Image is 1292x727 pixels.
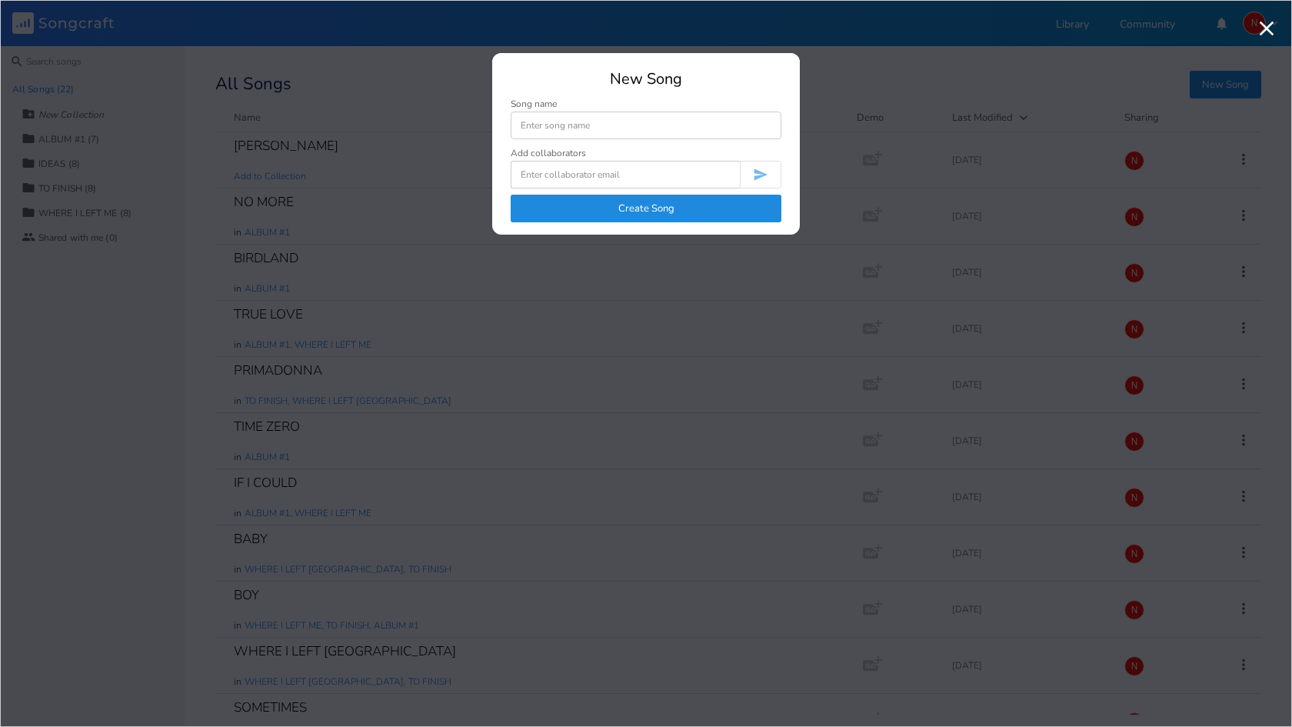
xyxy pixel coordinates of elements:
button: Invite [740,161,781,188]
div: New Song [511,72,781,87]
input: Enter song name [511,112,781,139]
input: Enter collaborator email [511,161,740,188]
div: Add collaborators [511,148,586,158]
div: Song name [511,99,781,108]
button: Create Song [511,195,781,222]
